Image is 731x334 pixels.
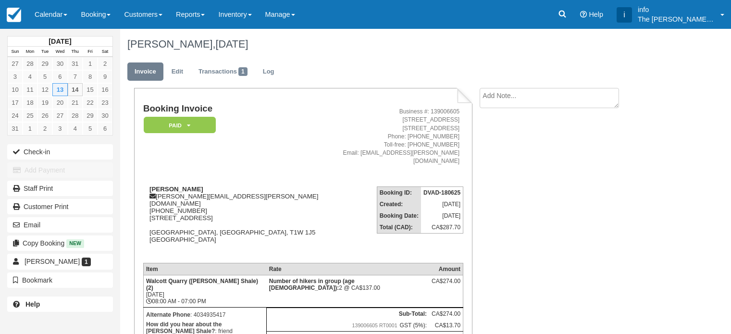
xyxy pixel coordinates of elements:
[8,83,23,96] a: 10
[7,235,113,251] button: Copy Booking New
[267,320,429,332] td: GST (5%):
[429,263,463,275] th: Amount
[68,122,83,135] a: 4
[267,308,429,320] th: Sub-Total:
[215,38,248,50] span: [DATE]
[638,5,715,14] p: info
[68,109,83,122] a: 28
[37,96,52,109] a: 19
[52,57,67,70] a: 30
[326,108,459,165] address: Business #: 139006605 [STREET_ADDRESS] [STREET_ADDRESS] Phone: [PHONE_NUMBER] Toll-free: [PHONE_N...
[7,297,113,312] a: Help
[52,96,67,109] a: 20
[350,320,400,331] span: 139006605 RT0001
[98,70,112,83] a: 9
[377,198,421,210] th: Created:
[23,122,37,135] a: 1
[7,162,113,178] button: Add Payment
[8,122,23,135] a: 31
[143,275,266,307] td: [DATE] 08:00 AM - 07:00 PM
[429,320,463,332] td: CA$13.70
[23,96,37,109] a: 18
[25,300,40,308] b: Help
[143,186,322,255] div: [PERSON_NAME][EMAIL_ADDRESS][PERSON_NAME][DOMAIN_NAME] [PHONE_NUMBER] [STREET_ADDRESS] [GEOGRAPHI...
[37,122,52,135] a: 2
[68,83,83,96] a: 14
[68,47,83,57] th: Thu
[23,109,37,122] a: 25
[98,57,112,70] a: 2
[98,109,112,122] a: 30
[7,272,113,288] button: Bookmark
[8,70,23,83] a: 3
[421,222,463,234] td: CA$287.70
[377,222,421,234] th: Total (CAD):
[52,122,67,135] a: 3
[23,83,37,96] a: 11
[377,210,421,222] th: Booking Date:
[8,109,23,122] a: 24
[127,38,661,50] h1: [PERSON_NAME],
[7,254,113,269] a: [PERSON_NAME] 1
[589,11,603,18] span: Help
[52,47,67,57] th: Wed
[83,70,98,83] a: 8
[7,199,113,214] a: Customer Print
[7,8,21,22] img: checkfront-main-nav-mini-logo.png
[52,70,67,83] a: 6
[23,70,37,83] a: 4
[7,144,113,160] button: Check-in
[7,181,113,196] a: Staff Print
[8,47,23,57] th: Sun
[377,187,421,199] th: Booking ID:
[68,96,83,109] a: 21
[146,311,190,318] strong: Alternate Phone
[638,14,715,24] p: The [PERSON_NAME] Shale Geoscience Foundation
[68,70,83,83] a: 7
[143,116,212,134] a: Paid
[82,258,91,266] span: 1
[83,109,98,122] a: 29
[267,263,429,275] th: Rate
[98,122,112,135] a: 6
[49,37,71,45] strong: [DATE]
[8,96,23,109] a: 17
[8,57,23,70] a: 27
[68,57,83,70] a: 31
[256,62,282,81] a: Log
[23,47,37,57] th: Mon
[127,62,163,81] a: Invoice
[580,11,587,18] i: Help
[617,7,632,23] div: i
[98,47,112,57] th: Sat
[25,258,80,265] span: [PERSON_NAME]
[423,189,460,196] strong: DVAD-180625
[23,57,37,70] a: 28
[83,47,98,57] th: Fri
[421,198,463,210] td: [DATE]
[37,70,52,83] a: 5
[98,83,112,96] a: 16
[429,308,463,320] td: CA$274.00
[83,122,98,135] a: 5
[267,275,429,307] td: 2 @ CA$137.00
[432,278,460,292] div: CA$274.00
[52,83,67,96] a: 13
[143,104,322,114] h1: Booking Invoice
[37,83,52,96] a: 12
[83,57,98,70] a: 1
[83,96,98,109] a: 22
[143,263,266,275] th: Item
[146,310,264,320] p: : 4034935417
[98,96,112,109] a: 23
[164,62,190,81] a: Edit
[238,67,248,76] span: 1
[37,47,52,57] th: Tue
[7,217,113,233] button: Email
[144,117,216,134] em: Paid
[269,278,355,291] strong: Number of hikers in group (age 8 - 75)
[37,57,52,70] a: 29
[191,62,255,81] a: Transactions1
[37,109,52,122] a: 26
[146,278,258,291] strong: Walcott Quarry ([PERSON_NAME] Shale) (2)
